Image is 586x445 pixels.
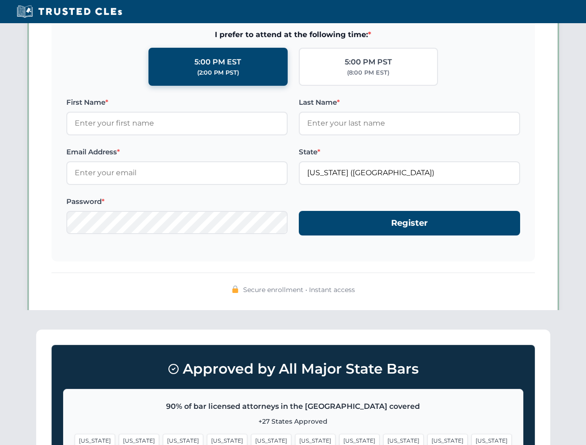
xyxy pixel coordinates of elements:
[197,68,239,77] div: (2:00 PM PST)
[75,416,512,426] p: +27 States Approved
[66,112,288,135] input: Enter your first name
[299,161,520,184] input: Florida (FL)
[347,68,389,77] div: (8:00 PM EST)
[299,112,520,135] input: Enter your last name
[232,286,239,293] img: 🔒
[299,97,520,108] label: Last Name
[66,146,288,158] label: Email Address
[194,56,241,68] div: 5:00 PM EST
[75,400,512,413] p: 90% of bar licensed attorneys in the [GEOGRAPHIC_DATA] covered
[299,211,520,235] button: Register
[299,146,520,158] label: State
[63,356,523,381] h3: Approved by All Major State Bars
[14,5,125,19] img: Trusted CLEs
[243,285,355,295] span: Secure enrollment • Instant access
[66,161,288,184] input: Enter your email
[345,56,392,68] div: 5:00 PM PST
[66,29,520,41] span: I prefer to attend at the following time:
[66,196,288,207] label: Password
[66,97,288,108] label: First Name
